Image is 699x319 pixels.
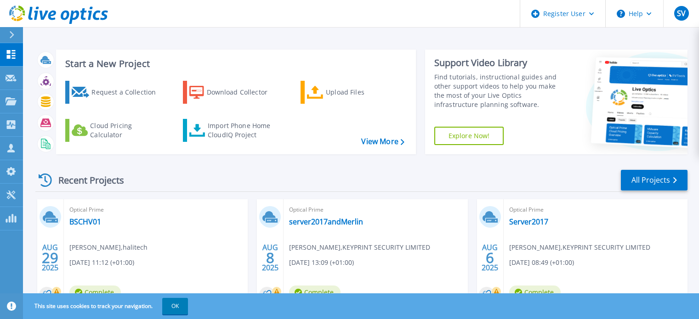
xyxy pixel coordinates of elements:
[207,83,280,101] div: Download Collector
[289,205,462,215] span: Optical Prime
[301,81,403,104] a: Upload Files
[90,121,164,140] div: Cloud Pricing Calculator
[289,217,363,226] a: server2017andMerlin
[509,217,548,226] a: Server2017
[208,121,279,140] div: Import Phone Home CloudIQ Project
[69,257,134,268] span: [DATE] 11:12 (+01:00)
[361,137,404,146] a: View More
[509,242,650,252] span: [PERSON_NAME] , KEYPRINT SECURITY LIMITED
[289,285,341,299] span: Complete
[266,254,274,262] span: 8
[261,241,279,274] div: AUG 2025
[65,59,404,69] h3: Start a New Project
[434,73,566,109] div: Find tutorials, instructional guides and other support videos to help you make the most of your L...
[65,119,168,142] a: Cloud Pricing Calculator
[434,127,504,145] a: Explore Now!
[69,285,121,299] span: Complete
[434,57,566,69] div: Support Video Library
[509,205,682,215] span: Optical Prime
[486,254,494,262] span: 6
[289,257,354,268] span: [DATE] 13:09 (+01:00)
[677,10,686,17] span: SV
[621,170,688,190] a: All Projects
[69,205,242,215] span: Optical Prime
[509,257,574,268] span: [DATE] 08:49 (+01:00)
[25,298,188,314] span: This site uses cookies to track your navigation.
[42,254,58,262] span: 29
[69,242,148,252] span: [PERSON_NAME] , halitech
[65,81,168,104] a: Request a Collection
[481,241,499,274] div: AUG 2025
[41,241,59,274] div: AUG 2025
[162,298,188,314] button: OK
[183,81,285,104] a: Download Collector
[91,83,165,101] div: Request a Collection
[326,83,399,101] div: Upload Files
[509,285,561,299] span: Complete
[289,242,430,252] span: [PERSON_NAME] , KEYPRINT SECURITY LIMITED
[35,169,136,191] div: Recent Projects
[69,217,101,226] a: BSCHV01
